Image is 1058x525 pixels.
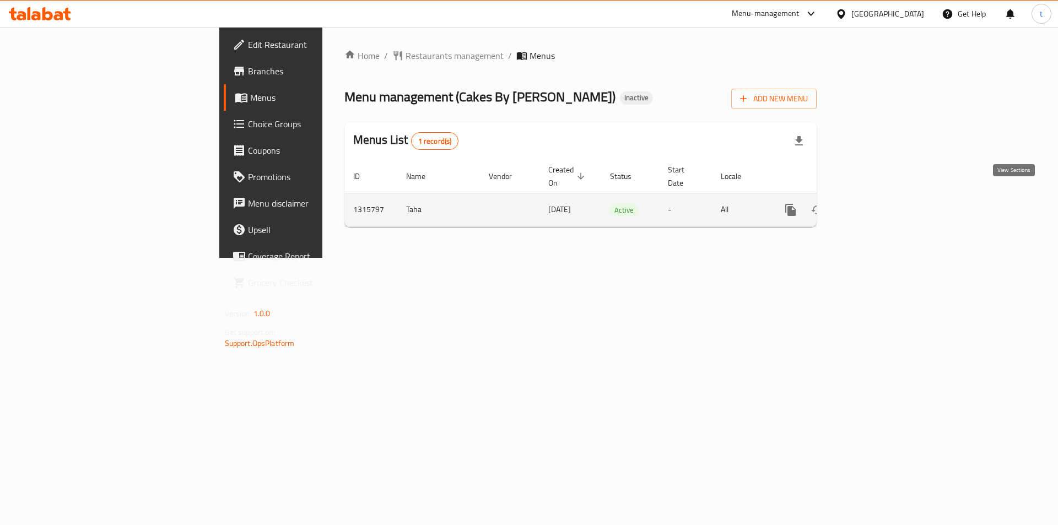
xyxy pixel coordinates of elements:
[248,276,387,289] span: Grocery Checklist
[344,49,817,62] nav: breadcrumb
[406,170,440,183] span: Name
[610,203,638,217] div: Active
[248,197,387,210] span: Menu disclaimer
[248,38,387,51] span: Edit Restaurant
[769,160,892,193] th: Actions
[740,92,808,106] span: Add New Menu
[411,132,459,150] div: Total records count
[620,91,653,105] div: Inactive
[344,84,616,109] span: Menu management ( Cakes By [PERSON_NAME] )
[248,64,387,78] span: Branches
[248,117,387,131] span: Choice Groups
[224,111,396,137] a: Choice Groups
[224,31,396,58] a: Edit Restaurant
[659,193,712,226] td: -
[250,91,387,104] span: Menus
[851,8,924,20] div: [GEOGRAPHIC_DATA]
[224,84,396,111] a: Menus
[721,170,755,183] span: Locale
[668,163,699,190] span: Start Date
[731,89,817,109] button: Add New Menu
[610,170,646,183] span: Status
[548,202,571,217] span: [DATE]
[225,336,295,350] a: Support.OpsPlatform
[489,170,526,183] span: Vendor
[225,325,276,339] span: Get support on:
[248,250,387,263] span: Coverage Report
[224,269,396,296] a: Grocery Checklist
[225,306,252,321] span: Version:
[224,190,396,217] a: Menu disclaimer
[778,197,804,223] button: more
[392,49,504,62] a: Restaurants management
[253,306,271,321] span: 1.0.0
[344,160,892,227] table: enhanced table
[1040,8,1043,20] span: t
[732,7,800,20] div: Menu-management
[224,58,396,84] a: Branches
[530,49,555,62] span: Menus
[412,136,458,147] span: 1 record(s)
[224,217,396,243] a: Upsell
[224,137,396,164] a: Coupons
[712,193,769,226] td: All
[548,163,588,190] span: Created On
[353,170,374,183] span: ID
[248,170,387,183] span: Promotions
[620,93,653,102] span: Inactive
[610,204,638,217] span: Active
[248,223,387,236] span: Upsell
[248,144,387,157] span: Coupons
[786,128,812,154] div: Export file
[353,132,458,150] h2: Menus List
[397,193,480,226] td: Taha
[406,49,504,62] span: Restaurants management
[508,49,512,62] li: /
[224,164,396,190] a: Promotions
[224,243,396,269] a: Coverage Report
